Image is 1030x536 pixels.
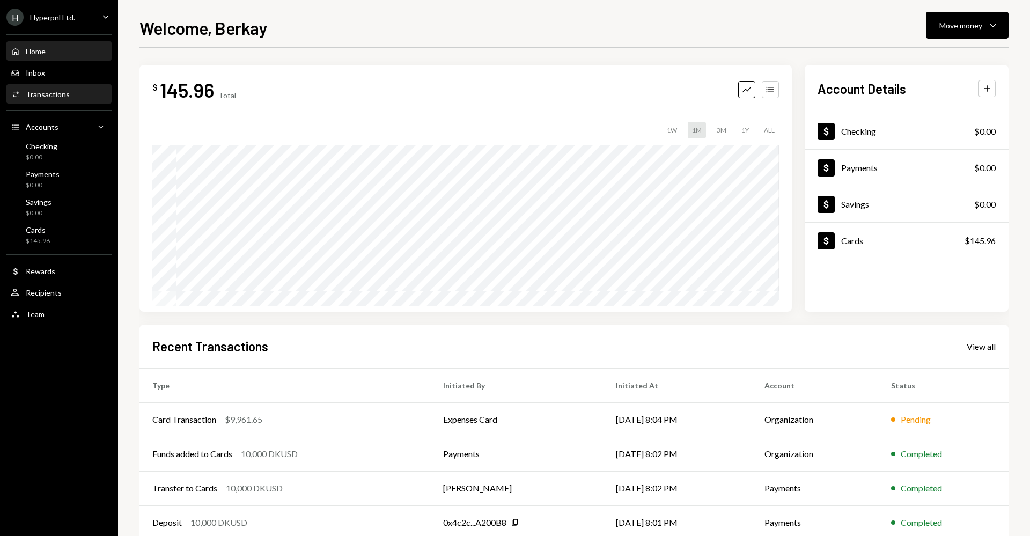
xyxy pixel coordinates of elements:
[26,267,55,276] div: Rewards
[760,122,779,138] div: ALL
[965,234,996,247] div: $145.96
[818,80,906,98] h2: Account Details
[974,198,996,211] div: $0.00
[805,223,1009,259] a: Cards$145.96
[6,283,112,302] a: Recipients
[603,471,752,505] td: [DATE] 8:02 PM
[901,447,942,460] div: Completed
[6,9,24,26] div: H
[26,288,62,297] div: Recipients
[926,12,1009,39] button: Move money
[6,194,112,220] a: Savings$0.00
[752,402,878,437] td: Organization
[26,142,57,151] div: Checking
[160,78,214,102] div: 145.96
[26,310,45,319] div: Team
[152,447,232,460] div: Funds added to Cards
[901,413,931,426] div: Pending
[967,340,996,352] a: View all
[152,413,216,426] div: Card Transaction
[6,63,112,82] a: Inbox
[688,122,706,138] div: 1M
[752,368,878,402] th: Account
[139,17,268,39] h1: Welcome, Berkay
[443,516,506,529] div: 0x4c2c...A200B8
[841,236,863,246] div: Cards
[430,368,604,402] th: Initiated By
[901,516,942,529] div: Completed
[805,150,1009,186] a: Payments$0.00
[663,122,681,138] div: 1W
[26,225,50,234] div: Cards
[939,20,982,31] div: Move money
[878,368,1009,402] th: Status
[139,368,430,402] th: Type
[603,437,752,471] td: [DATE] 8:02 PM
[6,84,112,104] a: Transactions
[6,138,112,164] a: Checking$0.00
[6,166,112,192] a: Payments$0.00
[6,222,112,248] a: Cards$145.96
[30,13,75,22] div: Hyperpnl Ltd.
[226,482,283,495] div: 10,000 DKUSD
[26,122,58,131] div: Accounts
[26,68,45,77] div: Inbox
[712,122,731,138] div: 3M
[430,437,604,471] td: Payments
[26,47,46,56] div: Home
[752,437,878,471] td: Organization
[841,163,878,173] div: Payments
[974,161,996,174] div: $0.00
[152,337,268,355] h2: Recent Transactions
[974,125,996,138] div: $0.00
[6,261,112,281] a: Rewards
[26,197,51,207] div: Savings
[430,471,604,505] td: [PERSON_NAME]
[26,181,60,190] div: $0.00
[152,482,217,495] div: Transfer to Cards
[805,113,1009,149] a: Checking$0.00
[190,516,247,529] div: 10,000 DKUSD
[26,237,50,246] div: $145.96
[241,447,298,460] div: 10,000 DKUSD
[26,209,51,218] div: $0.00
[841,199,869,209] div: Savings
[805,186,1009,222] a: Savings$0.00
[218,91,236,100] div: Total
[967,341,996,352] div: View all
[6,117,112,136] a: Accounts
[6,304,112,324] a: Team
[225,413,262,426] div: $9,961.65
[6,41,112,61] a: Home
[841,126,876,136] div: Checking
[430,402,604,437] td: Expenses Card
[26,153,57,162] div: $0.00
[603,402,752,437] td: [DATE] 8:04 PM
[737,122,753,138] div: 1Y
[26,170,60,179] div: Payments
[152,82,158,93] div: $
[752,471,878,505] td: Payments
[152,516,182,529] div: Deposit
[26,90,70,99] div: Transactions
[901,482,942,495] div: Completed
[603,368,752,402] th: Initiated At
